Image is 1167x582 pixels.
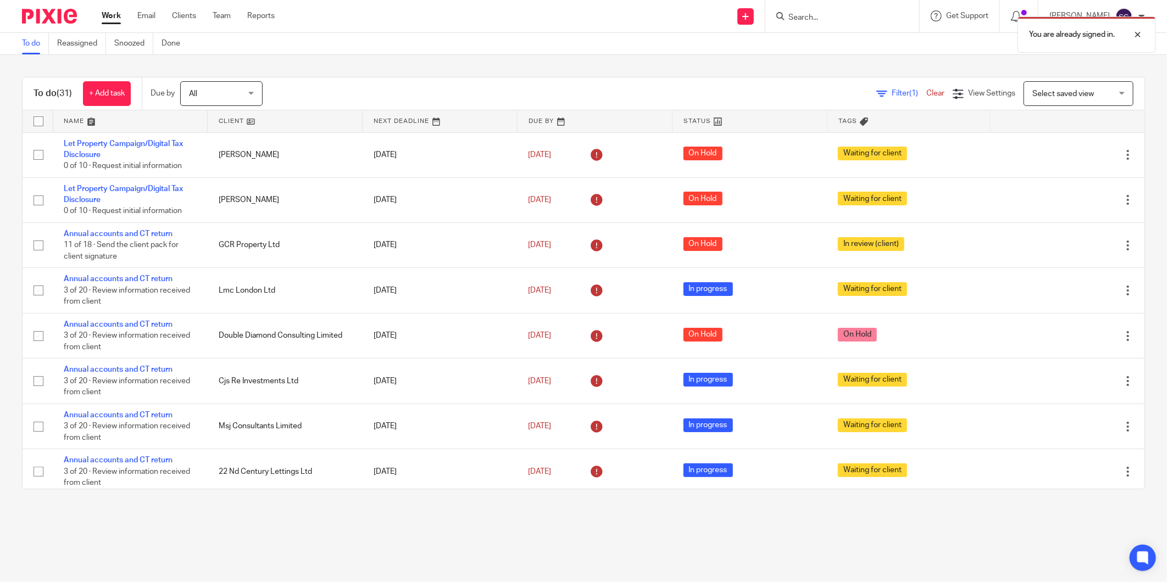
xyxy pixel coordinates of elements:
[838,282,907,296] span: Waiting for client
[64,411,173,419] a: Annual accounts and CT return
[162,33,188,54] a: Done
[838,147,907,160] span: Waiting for client
[208,449,363,494] td: 22 Nd Century Lettings Ltd
[683,373,733,387] span: In progress
[64,287,190,306] span: 3 of 20 · Review information received from client
[172,10,196,21] a: Clients
[838,192,907,205] span: Waiting for client
[189,90,197,98] span: All
[137,10,155,21] a: Email
[529,332,552,339] span: [DATE]
[838,463,907,477] span: Waiting for client
[57,33,106,54] a: Reassigned
[683,192,723,205] span: On Hold
[64,162,182,170] span: 0 of 10 · Request initial information
[64,275,173,283] a: Annual accounts and CT return
[529,377,552,385] span: [DATE]
[683,418,733,432] span: In progress
[838,237,904,251] span: In review (client)
[64,366,173,373] a: Annual accounts and CT return
[683,328,723,342] span: On Hold
[151,88,175,99] p: Due by
[1029,29,1115,40] p: You are already signed in.
[64,321,173,328] a: Annual accounts and CT return
[208,177,363,222] td: [PERSON_NAME]
[838,418,907,432] span: Waiting for client
[213,10,231,21] a: Team
[926,89,944,97] a: Clear
[838,373,907,387] span: Waiting for client
[529,287,552,294] span: [DATE]
[683,463,733,477] span: In progress
[64,377,190,396] span: 3 of 20 · Review information received from client
[64,230,173,238] a: Annual accounts and CT return
[363,313,518,358] td: [DATE]
[529,196,552,204] span: [DATE]
[683,282,733,296] span: In progress
[529,422,552,430] span: [DATE]
[83,81,131,106] a: + Add task
[529,151,552,159] span: [DATE]
[363,359,518,404] td: [DATE]
[363,177,518,222] td: [DATE]
[208,222,363,267] td: GCR Property Ltd
[64,422,190,441] span: 3 of 20 · Review information received from client
[529,241,552,249] span: [DATE]
[64,456,173,464] a: Annual accounts and CT return
[64,185,183,204] a: Let Property Campaign/Digital Tax Disclosure
[1032,90,1094,98] span: Select saved view
[22,33,49,54] a: To do
[363,404,518,449] td: [DATE]
[102,10,121,21] a: Work
[909,89,918,97] span: (1)
[683,237,723,251] span: On Hold
[208,268,363,313] td: Lmc London Ltd
[22,9,77,24] img: Pixie
[64,332,190,351] span: 3 of 20 · Review information received from client
[363,222,518,267] td: [DATE]
[838,118,857,124] span: Tags
[838,328,877,342] span: On Hold
[64,140,183,159] a: Let Property Campaign/Digital Tax Disclosure
[968,89,1015,97] span: View Settings
[363,449,518,494] td: [DATE]
[64,241,179,260] span: 11 of 18 · Send the client pack for client signature
[1115,8,1133,25] img: svg%3E
[64,468,190,487] span: 3 of 20 · Review information received from client
[363,132,518,177] td: [DATE]
[529,468,552,475] span: [DATE]
[208,313,363,358] td: Double Diamond Consulting Limited
[114,33,153,54] a: Snoozed
[208,359,363,404] td: Cjs Re Investments Ltd
[363,268,518,313] td: [DATE]
[208,132,363,177] td: [PERSON_NAME]
[57,89,72,98] span: (31)
[208,404,363,449] td: Msj Consultants Limited
[892,89,926,97] span: Filter
[247,10,275,21] a: Reports
[683,147,723,160] span: On Hold
[64,208,182,215] span: 0 of 10 · Request initial information
[34,88,72,99] h1: To do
